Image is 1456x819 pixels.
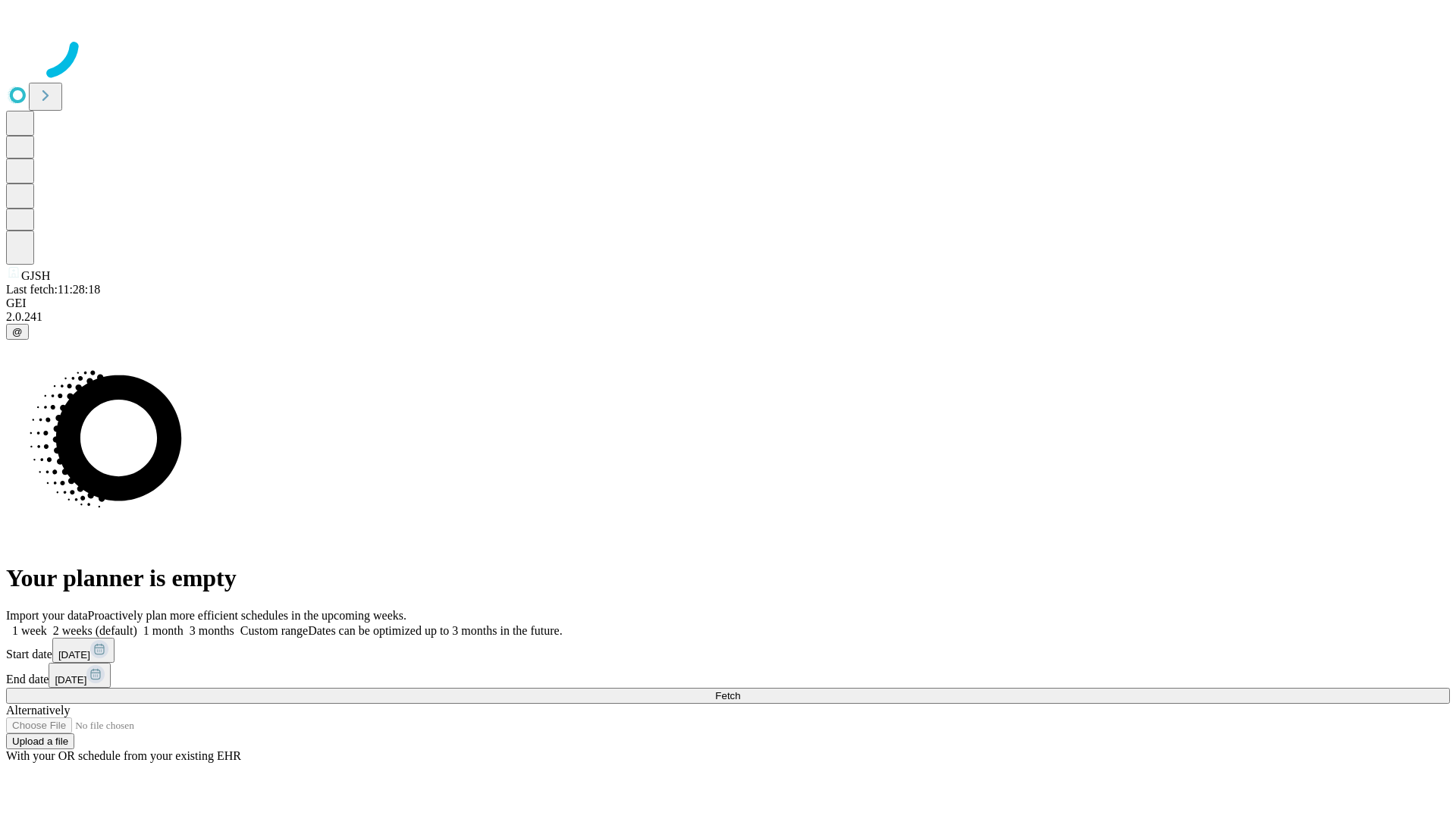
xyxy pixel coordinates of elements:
[6,609,88,622] span: Import your data
[12,624,47,637] span: 1 week
[715,690,740,701] span: Fetch
[6,564,1450,592] h1: Your planner is empty
[143,624,184,637] span: 1 month
[240,624,308,637] span: Custom range
[190,624,234,637] span: 3 months
[6,297,1450,310] div: GEI
[6,663,1450,688] div: End date
[6,704,70,717] span: Alternatively
[21,269,50,282] span: GJSH
[12,326,23,337] span: @
[53,624,137,637] span: 2 weeks (default)
[88,609,406,622] span: Proactively plan more efficient schedules in the upcoming weeks.
[6,324,29,340] button: @
[6,733,74,749] button: Upload a file
[6,283,100,296] span: Last fetch: 11:28:18
[55,674,86,686] span: [DATE]
[49,663,111,688] button: [DATE]
[6,310,1450,324] div: 2.0.241
[308,624,562,637] span: Dates can be optimized up to 3 months in the future.
[58,649,90,661] span: [DATE]
[6,749,241,762] span: With your OR schedule from your existing EHR
[6,688,1450,704] button: Fetch
[6,638,1450,663] div: Start date
[52,638,115,663] button: [DATE]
